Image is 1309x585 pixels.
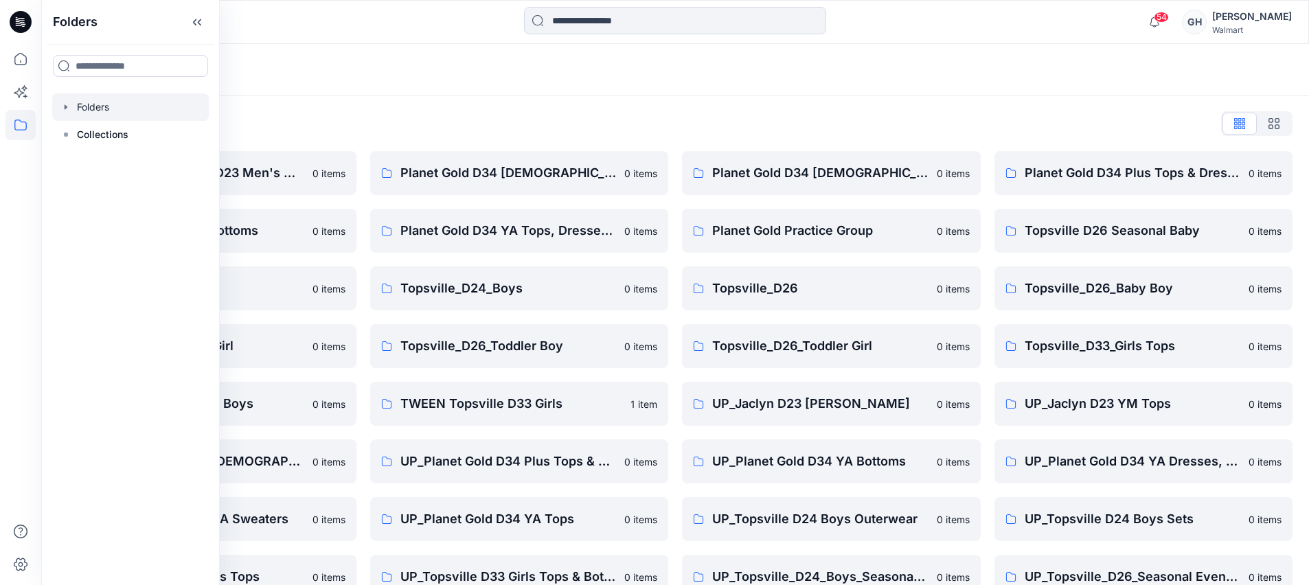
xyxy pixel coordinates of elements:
p: Planet Gold D34 Plus Tops & Dresses [1025,163,1241,183]
p: Topsville_D24_Boys [400,279,617,298]
p: Topsville_D26_Toddler Boy [400,336,617,356]
a: Topsville D26 Seasonal Baby0 items [994,209,1293,253]
p: UP_Planet Gold D34 YA Bottoms [712,452,929,471]
p: Planet Gold D34 [DEMOGRAPHIC_DATA] Plus Bottoms [712,163,929,183]
p: 0 items [937,224,970,238]
p: UP_Topsville D24 Boys Sets [1025,509,1241,529]
p: UP_Planet Gold D34 YA Tops [400,509,617,529]
p: 0 items [937,339,970,354]
a: Planet Gold D34 YA Tops, Dresses, & Sets0 items [370,209,669,253]
a: UP_Planet Gold D34 YA Tops0 items [370,497,669,541]
p: 0 items [1249,282,1282,296]
p: TWEEN Topsville D33 Girls [400,394,623,413]
a: Topsville_D33_Girls Tops0 items [994,324,1293,368]
a: Topsville_D24_Boys0 items [370,266,669,310]
p: 0 items [937,282,970,296]
p: Topsville D26 Seasonal Baby [1025,221,1241,240]
p: 0 items [312,512,345,527]
p: 1 item [630,397,657,411]
div: GH [1182,10,1207,34]
p: 0 items [937,166,970,181]
p: 0 items [937,512,970,527]
p: Planet Gold Practice Group [712,221,929,240]
p: Topsville_D26_Baby Boy [1025,279,1241,298]
p: UP_Jaclyn D23 [PERSON_NAME] [712,394,929,413]
p: 0 items [1249,339,1282,354]
a: TWEEN Topsville D33 Girls1 item [370,382,669,426]
p: 0 items [624,339,657,354]
div: [PERSON_NAME] [1212,8,1292,25]
p: 0 items [624,166,657,181]
a: UP_Planet Gold D34 Plus Tops & Dresses0 items [370,439,669,483]
a: Planet Gold D34 Plus Tops & Dresses0 items [994,151,1293,195]
a: Topsville_D26_Baby Boy0 items [994,266,1293,310]
p: 0 items [1249,570,1282,584]
p: 0 items [312,397,345,411]
a: UP_Topsville D24 Boys Sets0 items [994,497,1293,541]
p: UP_Topsville D24 Boys Outerwear [712,509,929,529]
p: Topsville_D33_Girls Tops [1025,336,1241,356]
p: UP_Planet Gold D34 Plus Tops & Dresses [400,452,617,471]
p: 0 items [1249,224,1282,238]
a: Topsville_D260 items [682,266,981,310]
a: Planet Gold D34 [DEMOGRAPHIC_DATA] Plus Bottoms0 items [682,151,981,195]
a: Planet Gold D34 [DEMOGRAPHIC_DATA] Dresses0 items [370,151,669,195]
p: 0 items [937,570,970,584]
a: UP_Planet Gold D34 YA Bottoms0 items [682,439,981,483]
p: 0 items [312,166,345,181]
div: Walmart [1212,25,1292,35]
p: 0 items [312,282,345,296]
p: 0 items [1249,397,1282,411]
p: 0 items [312,224,345,238]
p: 0 items [937,455,970,469]
a: UP_Topsville D24 Boys Outerwear0 items [682,497,981,541]
p: Planet Gold D34 [DEMOGRAPHIC_DATA] Dresses [400,163,617,183]
p: 0 items [312,570,345,584]
a: UP_Jaclyn D23 YM Tops0 items [994,382,1293,426]
p: 0 items [624,570,657,584]
p: UP_Planet Gold D34 YA Dresses, Sets, and Rompers [1025,452,1241,471]
p: Collections [77,126,128,143]
a: Topsville_D26_Toddler Boy0 items [370,324,669,368]
p: 0 items [624,512,657,527]
a: Topsville_D26_Toddler Girl0 items [682,324,981,368]
p: Planet Gold D34 YA Tops, Dresses, & Sets [400,221,617,240]
p: 0 items [624,455,657,469]
p: 0 items [1249,512,1282,527]
a: UP_Jaclyn D23 [PERSON_NAME]0 items [682,382,981,426]
p: Topsville_D26 [712,279,929,298]
p: UP_Jaclyn D23 YM Tops [1025,394,1241,413]
p: 0 items [312,455,345,469]
p: 0 items [624,224,657,238]
p: 0 items [937,397,970,411]
span: 54 [1154,12,1169,23]
p: 0 items [1249,166,1282,181]
p: 0 items [624,282,657,296]
p: 0 items [312,339,345,354]
p: Topsville_D26_Toddler Girl [712,336,929,356]
a: Planet Gold Practice Group0 items [682,209,981,253]
a: UP_Planet Gold D34 YA Dresses, Sets, and Rompers0 items [994,439,1293,483]
p: 0 items [1249,455,1282,469]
